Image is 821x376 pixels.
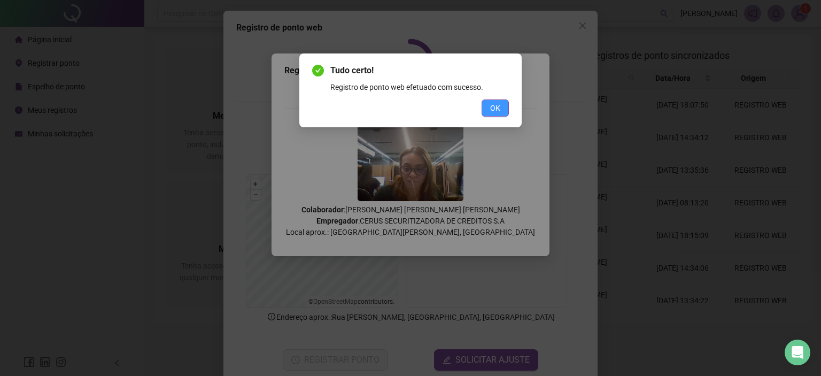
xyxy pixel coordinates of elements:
[490,102,500,114] span: OK
[330,81,509,93] div: Registro de ponto web efetuado com sucesso.
[312,65,324,76] span: check-circle
[482,99,509,117] button: OK
[785,340,810,365] div: Open Intercom Messenger
[330,64,509,77] span: Tudo certo!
